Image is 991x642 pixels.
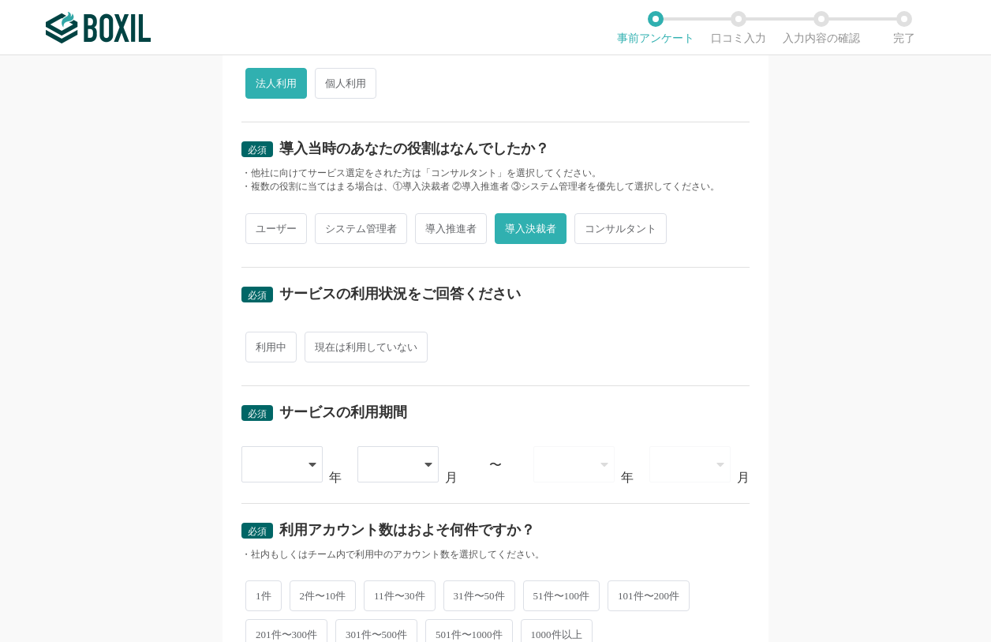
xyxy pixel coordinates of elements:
span: 個人利用 [315,68,376,99]
span: 51件〜100件 [523,580,600,611]
span: 必須 [248,145,267,156]
div: 〜 [489,459,502,471]
span: 2件〜10件 [290,580,357,611]
span: 法人利用 [245,68,307,99]
span: システム管理者 [315,213,407,244]
span: ユーザー [245,213,307,244]
li: 事前アンケート [614,11,697,44]
span: 現在は利用していない [305,332,428,362]
div: 年 [329,471,342,484]
span: 必須 [248,526,267,537]
div: ・社内もしくはチーム内で利用中のアカウント数を選択してください。 [241,548,750,561]
div: 月 [737,471,750,484]
li: 口コミ入力 [697,11,780,44]
span: コンサルタント [574,213,667,244]
span: 利用中 [245,332,297,362]
div: サービスの利用期間 [279,405,407,419]
li: 入力内容の確認 [780,11,862,44]
div: ・複数の役割に当てはまる場合は、①導入決裁者 ②導入推進者 ③システム管理者を優先して選択してください。 [241,180,750,193]
div: 利用アカウント数はおよそ何件ですか？ [279,523,535,537]
span: 導入推進者 [415,213,487,244]
div: 月 [445,471,458,484]
span: 11件〜30件 [364,580,436,611]
span: 101件〜200件 [608,580,690,611]
div: ・他社に向けてサービス選定をされた方は「コンサルタント」を選択してください。 [241,167,750,180]
span: 1件 [245,580,282,611]
div: 年 [621,471,634,484]
span: 必須 [248,290,267,301]
span: 導入決裁者 [495,213,567,244]
span: 31件〜50件 [443,580,515,611]
div: サービスの利用状況をご回答ください [279,287,521,301]
span: 必須 [248,408,267,419]
li: 完了 [862,11,945,44]
div: 導入当時のあなたの役割はなんでしたか？ [279,141,549,156]
img: ボクシルSaaS_ロゴ [46,12,151,43]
